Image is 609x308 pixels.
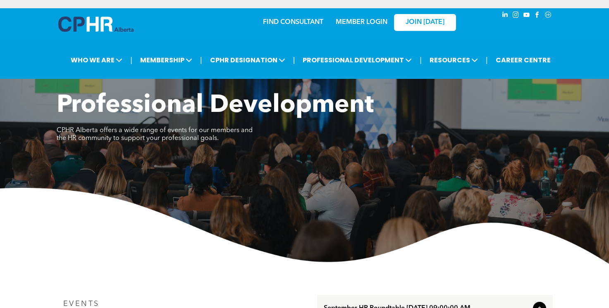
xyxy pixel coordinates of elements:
[406,19,444,26] span: JOIN [DATE]
[63,300,100,308] span: EVENTS
[493,52,553,68] a: CAREER CENTRE
[138,52,195,68] span: MEMBERSHIP
[501,10,510,21] a: linkedin
[420,52,422,69] li: |
[533,10,542,21] a: facebook
[300,52,414,68] span: PROFESSIONAL DEVELOPMENT
[427,52,480,68] span: RESOURCES
[57,93,374,118] span: Professional Development
[58,17,134,32] img: A blue and white logo for cp alberta
[208,52,288,68] span: CPHR DESIGNATION
[68,52,125,68] span: WHO WE ARE
[336,19,387,26] a: MEMBER LOGIN
[522,10,531,21] a: youtube
[394,14,456,31] a: JOIN [DATE]
[293,52,295,69] li: |
[200,52,202,69] li: |
[57,127,253,142] span: CPHR Alberta offers a wide range of events for our members and the HR community to support your p...
[263,19,323,26] a: FIND CONSULTANT
[544,10,553,21] a: Social network
[486,52,488,69] li: |
[511,10,521,21] a: instagram
[130,52,132,69] li: |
